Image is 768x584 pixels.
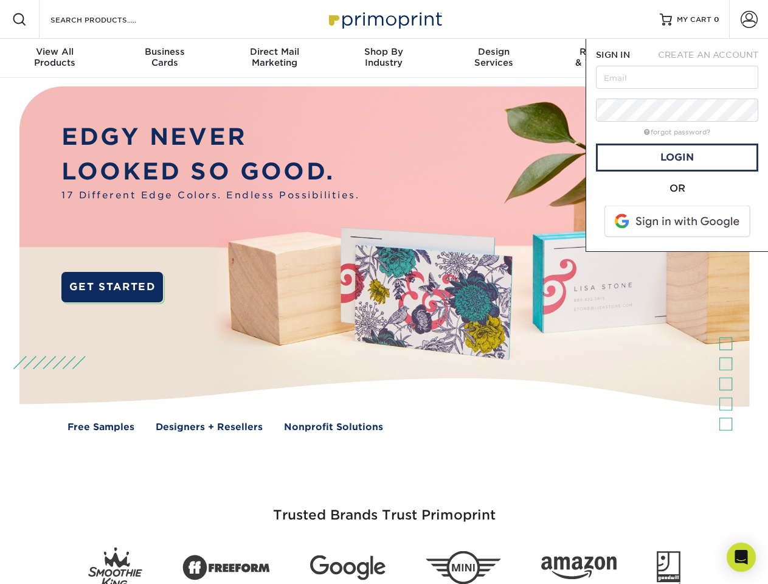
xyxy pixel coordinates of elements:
a: BusinessCards [109,39,219,78]
a: Resources& Templates [548,39,658,78]
img: Google [310,555,386,580]
a: Free Samples [67,420,134,434]
h3: Trusted Brands Trust Primoprint [29,478,740,538]
p: LOOKED SO GOOD. [61,155,359,189]
p: EDGY NEVER [61,120,359,155]
span: Design [439,46,548,57]
span: 17 Different Edge Colors. Endless Possibilities. [61,189,359,203]
div: OR [596,181,758,196]
img: Amazon [541,557,617,580]
a: DesignServices [439,39,548,78]
div: & Templates [548,46,658,68]
a: Direct MailMarketing [220,39,329,78]
input: SEARCH PRODUCTS..... [49,12,168,27]
a: Shop ByIndustry [329,39,438,78]
div: Open Intercom Messenger [727,543,756,572]
div: Cards [109,46,219,68]
a: GET STARTED [61,272,163,302]
div: Industry [329,46,438,68]
a: Login [596,144,758,172]
span: CREATE AN ACCOUNT [658,50,758,60]
div: Marketing [220,46,329,68]
a: Nonprofit Solutions [284,420,383,434]
a: Designers + Resellers [156,420,263,434]
img: Goodwill [657,551,680,584]
span: SIGN IN [596,50,630,60]
span: Business [109,46,219,57]
span: MY CART [677,15,711,25]
span: Resources [548,46,658,57]
span: 0 [714,15,719,24]
span: Direct Mail [220,46,329,57]
img: Primoprint [323,6,445,32]
div: Services [439,46,548,68]
a: forgot password? [644,128,710,136]
span: Shop By [329,46,438,57]
input: Email [596,66,758,89]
